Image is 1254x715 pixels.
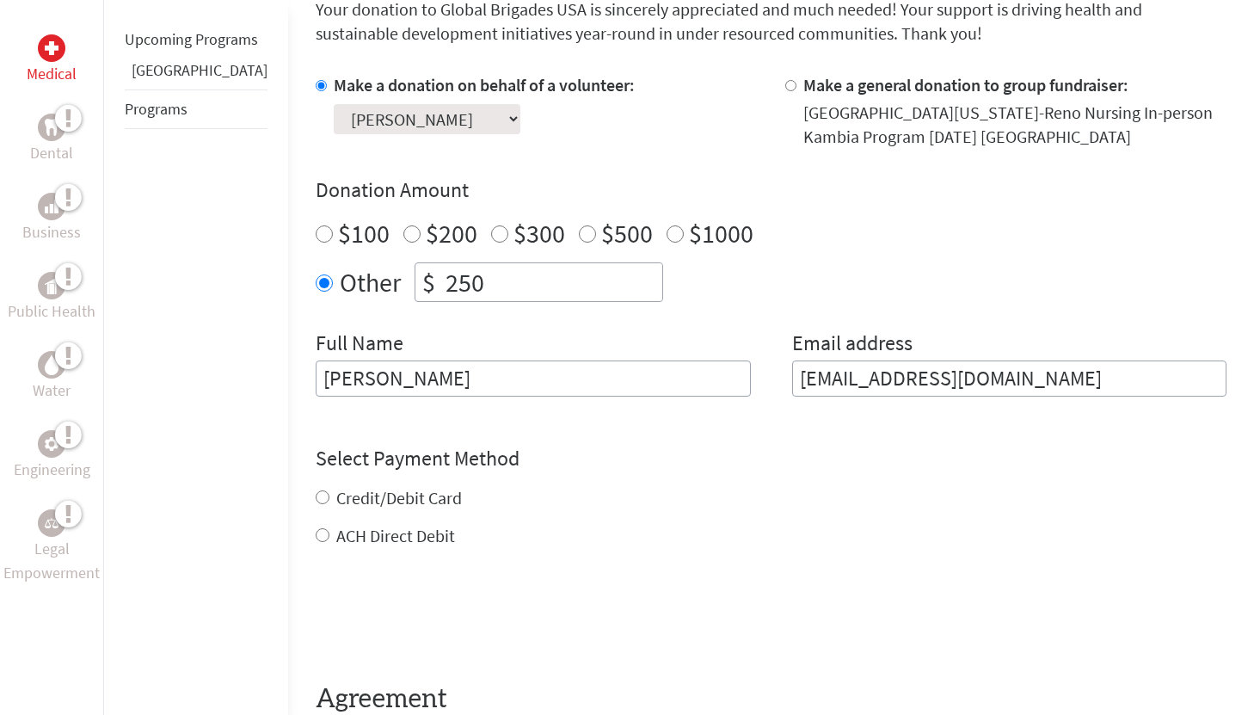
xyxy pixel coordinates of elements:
[132,60,267,80] a: [GEOGRAPHIC_DATA]
[336,487,462,509] label: Credit/Debit Card
[792,361,1227,397] input: Your Email
[38,114,65,141] div: Dental
[803,74,1128,96] label: Make a general donation to group fundraiser:
[38,509,65,537] div: Legal Empowerment
[38,351,65,379] div: Water
[8,272,95,324] a: Public HealthPublic Health
[601,217,653,250] label: $500
[22,193,81,244] a: BusinessBusiness
[316,361,751,397] input: Enter Full Name
[792,330,913,361] label: Email address
[316,445,1226,472] h4: Select Payment Method
[45,200,58,213] img: Business
[513,217,565,250] label: $300
[3,509,100,585] a: Legal EmpowermentLegal Empowerment
[334,74,635,96] label: Make a donation on behalf of a volunteer:
[340,262,401,302] label: Other
[45,41,58,55] img: Medical
[45,119,58,135] img: Dental
[442,263,662,301] input: Enter Amount
[38,34,65,62] div: Medical
[45,518,58,528] img: Legal Empowerment
[125,89,267,129] li: Programs
[27,62,77,86] p: Medical
[125,99,187,119] a: Programs
[689,217,753,250] label: $1000
[14,458,90,482] p: Engineering
[426,217,477,250] label: $200
[803,101,1227,149] div: [GEOGRAPHIC_DATA][US_STATE]-Reno Nursing In-person Kambia Program [DATE] [GEOGRAPHIC_DATA]
[338,217,390,250] label: $100
[38,430,65,458] div: Engineering
[125,21,267,59] li: Upcoming Programs
[125,59,267,89] li: Belize
[336,525,455,546] label: ACH Direct Debit
[14,430,90,482] a: EngineeringEngineering
[125,29,258,49] a: Upcoming Programs
[316,330,403,361] label: Full Name
[33,351,71,403] a: WaterWater
[8,299,95,324] p: Public Health
[22,220,81,244] p: Business
[33,379,71,403] p: Water
[30,141,73,165] p: Dental
[38,272,65,299] div: Public Health
[45,354,58,374] img: Water
[415,263,442,301] div: $
[316,582,577,650] iframe: reCAPTCHA
[27,34,77,86] a: MedicalMedical
[38,193,65,220] div: Business
[45,437,58,451] img: Engineering
[316,684,1226,715] h4: Agreement
[316,176,1226,204] h4: Donation Amount
[3,537,100,585] p: Legal Empowerment
[45,277,58,294] img: Public Health
[30,114,73,165] a: DentalDental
